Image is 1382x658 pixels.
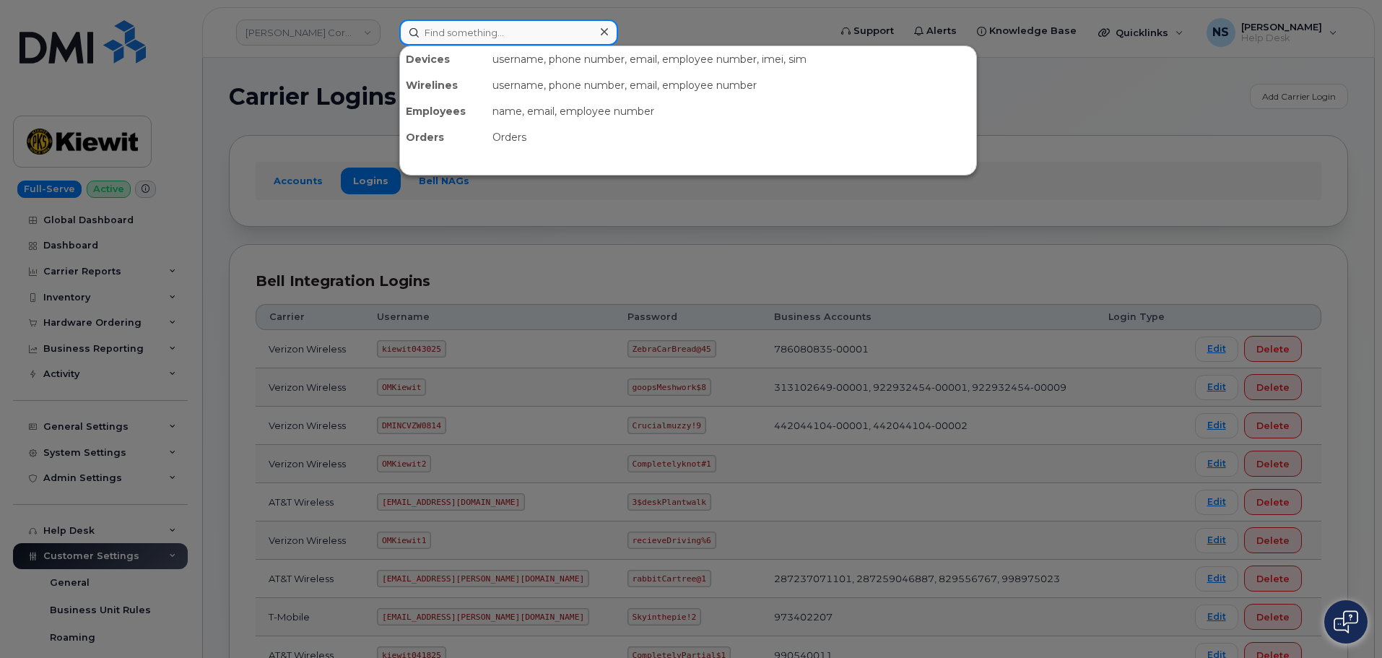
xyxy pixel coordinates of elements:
[400,124,487,150] div: Orders
[400,46,487,72] div: Devices
[400,72,487,98] div: Wirelines
[487,124,976,150] div: Orders
[487,98,976,124] div: name, email, employee number
[1334,610,1358,633] img: Open chat
[487,46,976,72] div: username, phone number, email, employee number, imei, sim
[487,72,976,98] div: username, phone number, email, employee number
[400,98,487,124] div: Employees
